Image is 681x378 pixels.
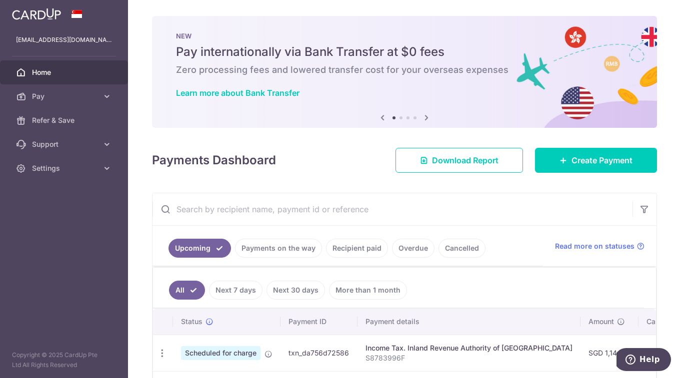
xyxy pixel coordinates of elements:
a: Upcoming [168,239,231,258]
span: Refer & Save [32,115,98,125]
input: Search by recipient name, payment id or reference [152,193,632,225]
img: Bank transfer banner [152,16,657,128]
span: Amount [588,317,614,327]
h5: Pay internationally via Bank Transfer at $0 fees [176,44,633,60]
span: Pay [32,91,98,101]
th: Payment details [357,309,580,335]
p: NEW [176,32,633,40]
th: Payment ID [280,309,357,335]
span: Read more on statuses [555,241,634,251]
a: Recipient paid [326,239,388,258]
a: Read more on statuses [555,241,644,251]
img: CardUp [12,8,61,20]
span: Download Report [432,154,498,166]
a: Next 7 days [209,281,262,300]
span: Settings [32,163,98,173]
a: Overdue [392,239,434,258]
td: SGD 1,144.71 [580,335,638,371]
div: Income Tax. Inland Revenue Authority of [GEOGRAPHIC_DATA] [365,343,572,353]
a: Cancelled [438,239,485,258]
span: Status [181,317,202,327]
iframe: Opens a widget where you can find more information [616,348,671,373]
a: Learn more about Bank Transfer [176,88,299,98]
a: More than 1 month [329,281,407,300]
a: Payments on the way [235,239,322,258]
a: All [169,281,205,300]
span: Scheduled for charge [181,346,260,360]
h4: Payments Dashboard [152,151,276,169]
span: Support [32,139,98,149]
a: Download Report [395,148,523,173]
td: txn_da756d72586 [280,335,357,371]
span: Create Payment [571,154,632,166]
a: Next 30 days [266,281,325,300]
h6: Zero processing fees and lowered transfer cost for your overseas expenses [176,64,633,76]
p: [EMAIL_ADDRESS][DOMAIN_NAME] [16,35,112,45]
a: Create Payment [535,148,657,173]
p: S8783996F [365,353,572,363]
span: Home [32,67,98,77]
